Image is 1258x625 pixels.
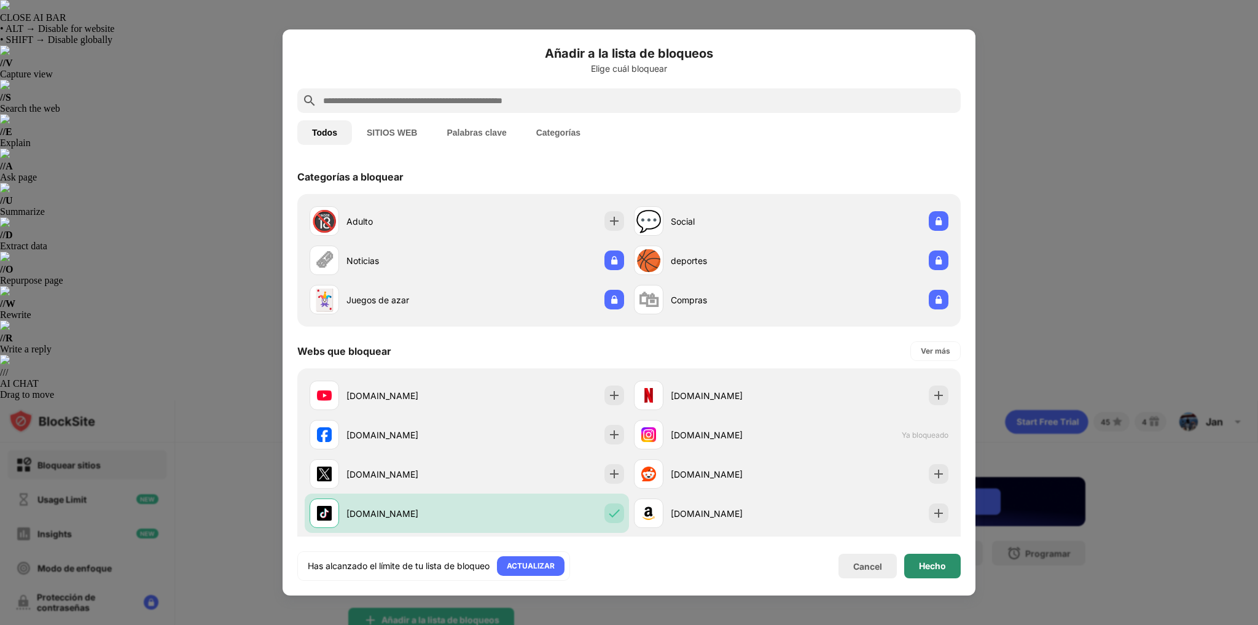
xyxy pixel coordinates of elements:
[317,427,332,442] img: favicons
[346,468,467,481] div: [DOMAIN_NAME]
[317,506,332,521] img: favicons
[641,467,656,481] img: favicons
[346,429,467,441] div: [DOMAIN_NAME]
[671,507,791,520] div: [DOMAIN_NAME]
[346,507,467,520] div: [DOMAIN_NAME]
[507,560,555,572] div: ACTUALIZAR
[641,427,656,442] img: favicons
[671,468,791,481] div: [DOMAIN_NAME]
[317,467,332,481] img: favicons
[919,561,946,571] div: Hecho
[902,430,948,440] span: Ya bloqueado
[308,560,490,572] div: Has alcanzado el límite de tu lista de bloqueo
[641,506,656,521] img: favicons
[853,561,882,572] div: Cancel
[671,429,791,441] div: [DOMAIN_NAME]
